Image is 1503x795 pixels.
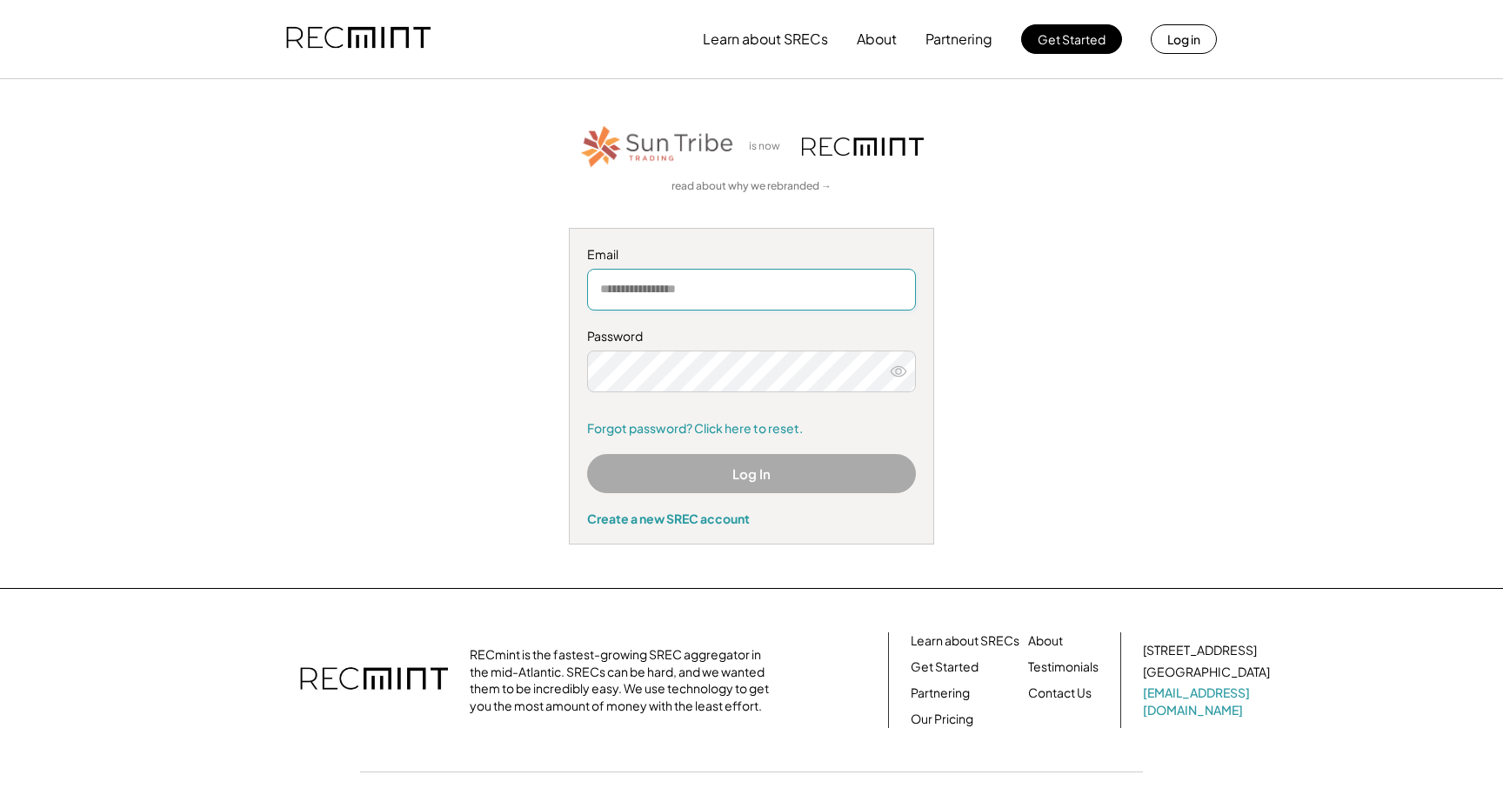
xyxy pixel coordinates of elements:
a: Partnering [911,685,970,702]
img: recmint-logotype%403x.png [286,10,431,69]
a: Learn about SRECs [911,632,1019,650]
a: About [1028,632,1063,650]
img: recmint-logotype%403x.png [300,650,448,711]
a: Forgot password? Click here to reset. [587,420,916,438]
div: [STREET_ADDRESS] [1143,642,1257,659]
div: Password [587,328,916,345]
button: Log In [587,454,916,493]
button: Learn about SRECs [703,22,828,57]
a: read about why we rebranded → [671,179,832,194]
div: is now [745,139,793,154]
button: Get Started [1021,24,1122,54]
div: Create a new SREC account [587,511,916,526]
div: Email [587,246,916,264]
a: Testimonials [1028,658,1099,676]
img: recmint-logotype%403x.png [802,137,924,156]
a: [EMAIL_ADDRESS][DOMAIN_NAME] [1143,685,1273,718]
img: STT_Horizontal_Logo%2B-%2BColor.png [579,123,736,170]
button: About [857,22,897,57]
div: RECmint is the fastest-growing SREC aggregator in the mid-Atlantic. SRECs can be hard, and we wan... [470,646,778,714]
button: Partnering [925,22,992,57]
a: Get Started [911,658,979,676]
button: Log in [1151,24,1217,54]
a: Our Pricing [911,711,973,728]
div: [GEOGRAPHIC_DATA] [1143,664,1270,681]
a: Contact Us [1028,685,1092,702]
